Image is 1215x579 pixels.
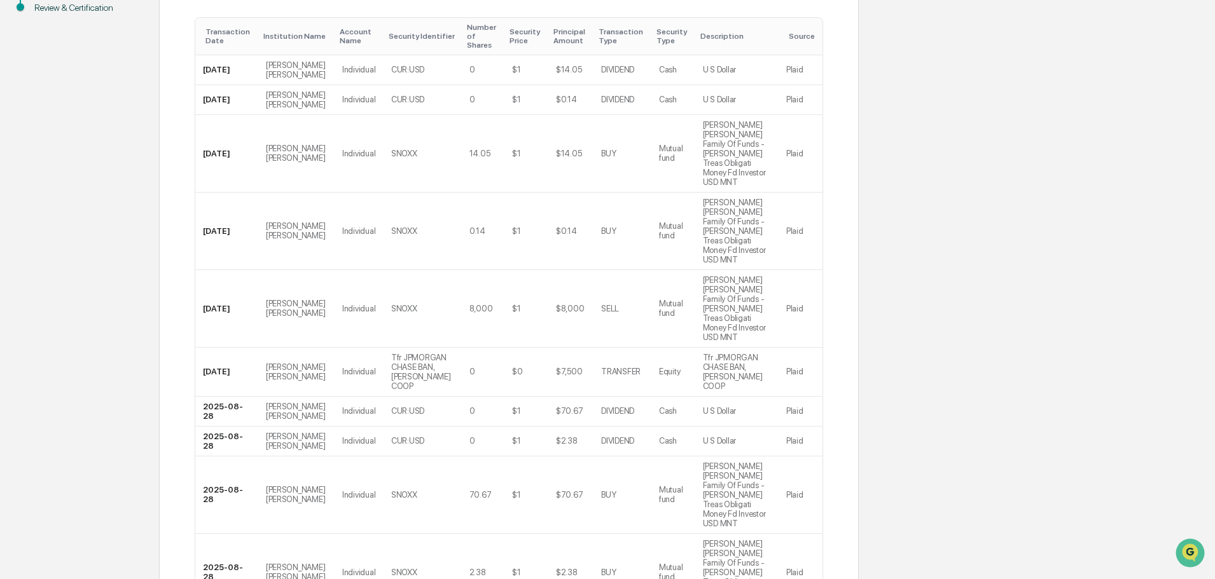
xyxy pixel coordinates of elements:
td: Plaid [779,270,823,348]
div: $70.67 [556,490,583,500]
div: We're available if you need us! [43,110,161,120]
td: Plaid [779,456,823,534]
div: [PERSON_NAME] [PERSON_NAME] Family Of Funds - [PERSON_NAME] Treas Obligati Money Fd Investor USD MNT [703,198,771,264]
td: Individual [335,397,384,426]
div: 0 [469,436,475,446]
span: Pylon [127,215,154,225]
td: Plaid [779,55,823,85]
div: Tfr JPMORGAN CHASE BAN, [PERSON_NAME] COOP [391,353,454,391]
div: 🖐️ [13,161,23,172]
div: [PERSON_NAME] [PERSON_NAME] [266,221,327,240]
div: 0.14 [469,226,485,236]
div: [PERSON_NAME] [PERSON_NAME] [266,362,327,381]
td: Plaid [779,348,823,397]
div: Toggle SortBy [263,32,330,41]
div: SELL [601,304,619,313]
div: DIVIDEND [601,436,634,446]
div: CUR:USD [391,436,424,446]
div: SNOXX [391,149,417,158]
div: CUR:USD [391,406,424,416]
td: 2025-08-28 [195,456,258,534]
div: $1 [512,65,520,74]
div: U S Dollar [703,436,736,446]
div: Toggle SortBy [467,23,499,50]
td: Plaid [779,397,823,426]
td: 2025-08-28 [195,426,258,456]
td: Individual [335,193,384,270]
td: Individual [335,456,384,534]
td: [DATE] [195,85,258,115]
div: [PERSON_NAME] [PERSON_NAME] [266,402,327,421]
div: 0 [469,406,475,416]
button: Start new chat [216,101,232,116]
div: Mutual fund [659,221,688,240]
div: 🗄️ [92,161,102,172]
div: DIVIDEND [601,406,634,416]
td: Plaid [779,426,823,456]
td: Plaid [779,115,823,193]
div: 0 [469,367,475,376]
div: BUY [601,149,616,158]
td: Individual [335,426,384,456]
iframe: Open customer support [1174,537,1209,571]
div: DIVIDEND [601,65,634,74]
div: $1 [512,406,520,416]
div: 2.38 [469,568,486,577]
div: 🔎 [13,186,23,196]
div: Toggle SortBy [510,27,543,45]
a: Powered byPylon [90,215,154,225]
div: SNOXX [391,568,417,577]
div: Mutual fund [659,144,688,163]
div: Toggle SortBy [599,27,646,45]
td: [DATE] [195,270,258,348]
div: U S Dollar [703,406,736,416]
p: How can we help? [13,27,232,47]
div: [PERSON_NAME] [PERSON_NAME] [266,60,327,79]
div: $7,500 [556,367,582,376]
div: Tfr JPMORGAN CHASE BAN, [PERSON_NAME] COOP [703,353,771,391]
td: Individual [335,85,384,115]
div: Toggle SortBy [389,32,457,41]
div: 0 [469,95,475,104]
div: $70.67 [556,406,583,416]
div: SNOXX [391,304,417,313]
div: 0 [469,65,475,74]
td: Individual [335,270,384,348]
div: $14.05 [556,149,581,158]
div: Toggle SortBy [656,27,690,45]
div: BUY [601,226,616,236]
div: Mutual fund [659,485,688,504]
a: 🖐️Preclearance [8,155,87,178]
span: Preclearance [25,160,82,173]
div: [PERSON_NAME] [PERSON_NAME] [266,299,327,318]
div: $2.38 [556,568,578,577]
div: [PERSON_NAME] [PERSON_NAME] [266,144,327,163]
div: [PERSON_NAME] [PERSON_NAME] Family Of Funds - [PERSON_NAME] Treas Obligati Money Fd Investor USD MNT [703,461,771,528]
a: 🔎Data Lookup [8,179,85,202]
div: Equity [659,367,680,376]
div: Cash [659,436,677,446]
div: Review & Certification [34,1,139,15]
div: Toggle SortBy [553,27,588,45]
div: U S Dollar [703,65,736,74]
div: 14.05 [469,149,490,158]
div: Mutual fund [659,299,688,318]
div: $1 [512,226,520,236]
div: [PERSON_NAME] [PERSON_NAME] [266,432,327,451]
div: $0 [512,367,522,376]
td: [DATE] [195,348,258,397]
td: Individual [335,115,384,193]
div: [PERSON_NAME] [PERSON_NAME] [266,485,327,504]
div: $1 [512,95,520,104]
div: $1 [512,304,520,313]
div: Cash [659,406,677,416]
div: CUR:USD [391,95,424,104]
div: Cash [659,95,677,104]
div: $2.38 [556,436,578,446]
td: Individual [335,55,384,85]
div: BUY [601,568,616,577]
td: Plaid [779,85,823,115]
div: SNOXX [391,226,417,236]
